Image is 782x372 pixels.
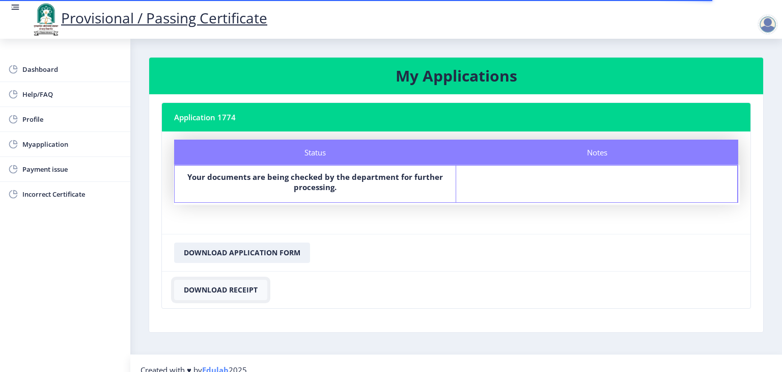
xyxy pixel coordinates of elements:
[22,163,122,175] span: Payment issue
[161,66,751,86] h3: My Applications
[22,113,122,125] span: Profile
[174,140,456,165] div: Status
[174,280,267,300] button: Download Receipt
[456,140,738,165] div: Notes
[187,172,443,192] b: Your documents are being checked by the department for further processing.
[22,138,122,150] span: Myapplication
[22,188,122,200] span: Incorrect Certificate
[22,88,122,100] span: Help/FAQ
[31,8,267,28] a: Provisional / Passing Certificate
[31,2,61,37] img: logo
[162,103,750,131] nb-card-header: Application 1774
[22,63,122,75] span: Dashboard
[174,243,310,263] button: Download Application Form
